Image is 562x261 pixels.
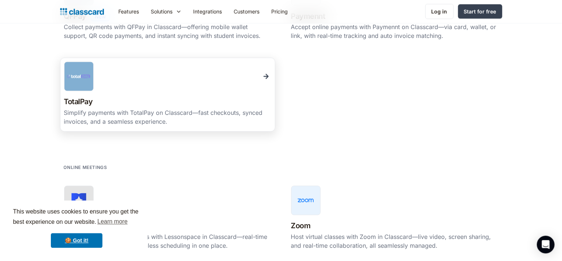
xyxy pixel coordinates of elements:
[64,164,107,171] h2: Online meetings
[60,58,275,132] a: TotalPayTotalPaySimplify payments with TotalPay on Classcard—fast checkouts, synced invoices, and...
[266,3,294,20] a: Pricing
[113,3,145,20] a: Features
[188,3,228,20] a: Integrations
[145,3,188,20] div: Solutions
[51,233,102,248] a: dismiss cookie message
[64,109,271,126] div: Simplify payments with TotalPay on Classcard—fast checkouts, synced invoices, and a seamless expe...
[291,220,311,233] h3: Zoom
[96,216,129,228] a: learn more about cookies
[294,195,318,206] img: Zoom
[60,7,104,17] a: home
[432,8,447,15] div: Log in
[287,182,502,256] a: ZoomZoomHost virtual classes with Zoom in Classcard—live video, screen sharing, and real-time col...
[464,8,496,15] div: Start for free
[291,23,498,40] div: Accept online payments with Paymennt on Classcard—via card, wallet, or link, with real-time track...
[458,4,502,19] a: Start for free
[67,75,91,78] img: TotalPay
[64,233,271,250] div: Deliver live, interactive classes with Lessonspace in Classcard—real-time video, whiteboards, and...
[425,4,454,19] a: Log in
[6,201,147,255] div: cookieconsent
[71,193,86,208] img: Lessonspace
[151,8,173,15] div: Solutions
[13,208,140,228] span: This website uses cookies to ensure you get the best experience on our website.
[228,3,266,20] a: Customers
[60,182,275,256] a: LessonspaceLessonspacePopularDeliver live, interactive classes with Lessonspace in Classcard—real...
[64,23,271,40] div: Collect payments with QFPay in Classcard—offering mobile wallet support, QR code payments, and in...
[291,233,498,250] div: Host virtual classes with Zoom in Classcard—live video, screen sharing, and real-time collaborati...
[64,96,93,109] h3: TotalPay
[537,236,555,254] div: Open Intercom Messenger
